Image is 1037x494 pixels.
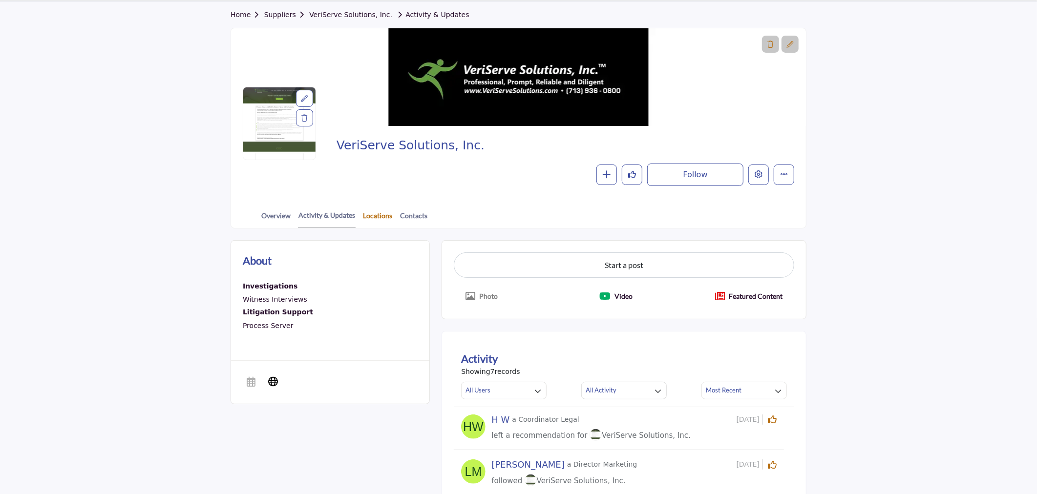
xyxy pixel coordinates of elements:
span: VeriServe Solutions, Inc. [590,431,691,440]
p: Upgrade plan to upload images/graphics. [479,291,498,301]
a: Witness Interviews [243,295,307,303]
button: All Activity [581,382,667,399]
a: VeriServe Solutions, Inc. [309,11,392,19]
a: Litigation Support [243,306,313,319]
button: Follow [647,164,743,186]
p: Video [614,291,633,301]
button: Edit company [748,165,769,185]
div: Gathering information and evidence for cases [243,280,313,293]
a: Process Server [243,322,293,329]
a: Activity & Updates [394,11,469,19]
a: Suppliers [264,11,309,19]
p: a Director Marketing [567,459,637,470]
button: More details [774,165,794,185]
span: followed [491,476,522,485]
a: Overview [261,210,291,227]
button: Most Recent [701,382,787,399]
a: imageVeriServe Solutions, Inc. [525,475,626,487]
span: VeriServe Solutions, Inc. [337,138,708,154]
div: Services to assist during litigation process [243,306,313,319]
button: Like [622,165,642,185]
h3: All Activity [586,386,616,394]
a: Home [231,11,264,19]
a: Investigations [243,280,313,293]
i: Click to Like this activity [768,460,777,469]
h2: About [243,252,272,268]
h5: [PERSON_NAME] [491,459,565,470]
h5: H W [491,414,509,425]
a: Locations [362,210,393,227]
a: imageVeriServe Solutions, Inc. [590,430,691,442]
span: VeriServe Solutions, Inc. [525,476,626,485]
h2: Activity [461,350,498,367]
span: left a recommendation for [491,431,587,440]
button: Create Popup [703,286,794,307]
span: [DATE] [737,414,763,425]
button: Upload File Video [588,286,644,307]
h3: Most Recent [706,386,741,394]
span: Showing records [461,367,520,377]
button: Start a post [454,252,794,278]
button: All Users [461,382,547,399]
button: Upgrade plan to upload images/graphics. [454,286,509,307]
h3: All Users [466,386,490,394]
a: Activity & Updates [298,210,356,228]
i: Click to Like this activity [768,415,777,424]
div: Aspect Ratio:1:1,Size:400x400px [296,90,313,107]
a: Contacts [400,210,428,227]
span: 7 [490,368,495,375]
p: a Coordinator Legal [512,414,579,425]
div: Aspect Ratio:6:1,Size:1200x200px [782,36,799,53]
img: avtar-image [461,459,486,484]
img: image [525,474,537,486]
span: [DATE] [737,459,763,470]
img: avtar-image [461,414,486,439]
img: image [590,429,602,441]
p: Create premium post. [729,291,783,301]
